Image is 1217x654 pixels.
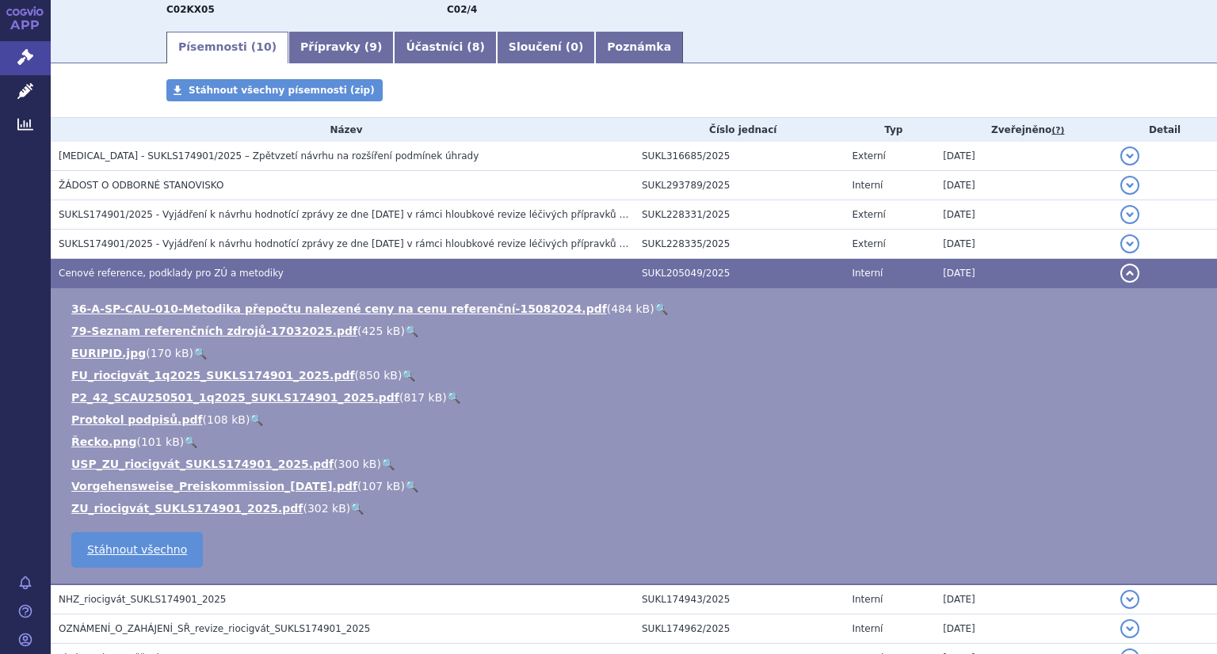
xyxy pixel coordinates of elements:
span: Interní [852,594,883,605]
td: [DATE] [935,200,1112,230]
td: SUKL316685/2025 [634,142,844,171]
span: 10 [256,40,271,53]
li: ( ) [71,456,1201,472]
th: Typ [844,118,935,142]
th: Číslo jednací [634,118,844,142]
td: [DATE] [935,230,1112,259]
a: 36-A-SP-CAU-010-Metodika přepočtu nalezené ceny na cenu referenční-15082024.pdf [71,302,607,315]
li: ( ) [71,345,1201,361]
button: detail [1120,234,1139,253]
button: detail [1120,205,1139,224]
a: Sloučení (0) [497,32,595,63]
span: OZNÁMENÍ_O_ZAHÁJENÍ_SŘ_revize_riocigvát_SUKLS174901_2025 [59,623,370,634]
td: [DATE] [935,171,1112,200]
li: ( ) [71,500,1201,516]
a: 🔍 [447,391,460,404]
a: Přípravky (9) [288,32,394,63]
span: Stáhnout všechny písemnosti (zip) [189,85,375,96]
li: ( ) [71,412,1201,428]
td: [DATE] [935,142,1112,171]
a: Stáhnout všechno [71,532,203,568]
span: Externí [852,150,885,162]
li: ( ) [71,301,1201,317]
a: Účastníci (8) [394,32,496,63]
a: 🔍 [405,325,418,337]
li: ( ) [71,434,1201,450]
button: detail [1120,176,1139,195]
a: 🔍 [381,458,395,470]
span: 101 kB [141,435,180,448]
a: 🔍 [184,435,197,448]
span: 170 kB [151,347,189,359]
span: 107 kB [362,480,401,492]
a: Protokol podpisů.pdf [71,413,203,426]
span: SUKLS174901/2025 - Vyjádření k návrhu hodnotící zprávy ze dne 9.5.2025 v rámci hloubkové revize l... [59,238,1077,249]
a: FU_riocigvát_1q2025_SUKLS174901_2025.pdf [71,369,355,382]
th: Zveřejněno [935,118,1112,142]
strong: riocigvát [447,4,477,15]
span: 425 kB [362,325,401,337]
span: 817 kB [403,391,442,404]
td: SUKL205049/2025 [634,259,844,288]
a: Písemnosti (10) [166,32,288,63]
a: Poznámka [595,32,683,63]
td: SUKL228331/2025 [634,200,844,230]
span: NHZ_riocigvát_SUKLS174901_2025 [59,594,226,605]
span: Externí [852,209,885,220]
span: 108 kB [207,413,246,426]
th: Detail [1112,118,1217,142]
td: [DATE] [935,259,1112,288]
td: SUKL293789/2025 [634,171,844,200]
a: Vorgehensweise_Preiskommission_[DATE].pdf [71,480,357,492]
a: EURIPID.jpg [71,347,146,359]
a: 🔍 [193,347,207,359]
a: Stáhnout všechny písemnosti (zip) [166,79,383,101]
td: SUKL174962/2025 [634,614,844,644]
button: detail [1120,590,1139,609]
a: ZU_riocigvát_SUKLS174901_2025.pdf [71,502,303,515]
span: 9 [369,40,377,53]
li: ( ) [71,367,1201,383]
li: ( ) [71,478,1201,494]
li: ( ) [71,390,1201,405]
a: P2_42_SCAU250501_1q2025_SUKLS174901_2025.pdf [71,391,399,404]
button: detail [1120,264,1139,283]
span: Interní [852,623,883,634]
span: 302 kB [307,502,346,515]
span: 0 [570,40,578,53]
td: SUKL174943/2025 [634,584,844,614]
span: 8 [472,40,480,53]
strong: RIOCIGUÁT [166,4,215,15]
td: [DATE] [935,584,1112,614]
span: SUKLS174901/2025 - Vyjádření k návrhu hodnotící zprávy ze dne 9.5.2025 v rámci hloubkové revize l... [59,209,1077,220]
button: detail [1120,619,1139,638]
span: Adempas - SUKLS174901/2025 – Zpětvzetí návrhu na rozšíření podmínek úhrady [59,150,479,162]
a: 🔍 [350,502,364,515]
span: Cenové reference, podklady pro ZÚ a metodiky [59,268,284,279]
a: 🔍 [250,413,263,426]
th: Název [51,118,634,142]
span: ŽÁDOST O ODBORNÉ STANOVISKO [59,180,223,191]
a: 🔍 [654,302,668,315]
span: 850 kB [359,369,398,382]
span: Interní [852,180,883,191]
li: ( ) [71,323,1201,339]
button: detail [1120,146,1139,165]
span: 484 kB [611,302,650,315]
td: [DATE] [935,614,1112,644]
span: 300 kB [338,458,377,470]
a: 79-Seznam referenčních zdrojů-17032025.pdf [71,325,357,337]
a: 🔍 [405,480,418,492]
a: 🔍 [402,369,415,382]
span: Interní [852,268,883,279]
td: SUKL228335/2025 [634,230,844,259]
a: Řecko.png [71,435,136,448]
a: USP_ZU_riocigvát_SUKLS174901_2025.pdf [71,458,334,470]
abbr: (?) [1051,125,1064,136]
span: Externí [852,238,885,249]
